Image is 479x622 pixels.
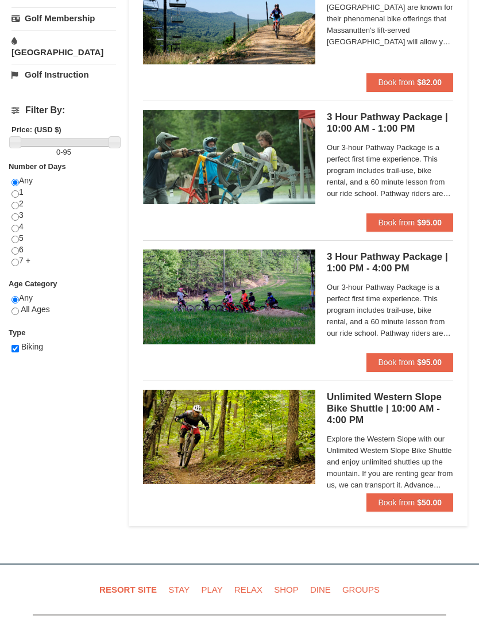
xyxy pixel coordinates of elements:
[11,147,116,158] label: -
[327,112,453,135] h5: 3 Hour Pathway Package | 10:00 AM - 1:00 PM
[269,577,303,602] a: Shop
[11,175,116,278] div: Any 1 2 3 4 5 6 7 +
[9,162,66,171] strong: Number of Days
[21,342,43,351] span: Biking
[366,493,453,512] button: Book from $50.00
[11,64,116,85] a: Golf Instruction
[378,218,415,227] span: Book from
[196,577,227,602] a: Play
[417,218,442,227] strong: $95.00
[366,73,453,91] button: Book from $82.00
[56,148,60,156] span: 0
[417,78,442,87] strong: $82.00
[11,293,116,327] div: Any
[230,577,267,602] a: Relax
[338,577,384,602] a: Groups
[21,305,50,314] span: All Ages
[143,249,315,344] img: 6619923-43-a0aa2a2a.jpg
[306,577,335,602] a: Dine
[327,391,453,426] h5: Unlimited Western Slope Bike Shuttle | 10:00 AM - 4:00 PM
[378,358,415,367] span: Book from
[327,142,453,199] span: Our 3-hour Pathway Package is a perfect first time experience. This program includes trail-use, b...
[378,78,415,87] span: Book from
[327,282,453,339] span: Our 3-hour Pathway Package is a perfect first time experience. This program includes trail-use, b...
[327,433,453,491] span: Explore the Western Slope with our Unlimited Western Slope Bike Shuttle and enjoy unlimited shutt...
[417,358,442,367] strong: $95.00
[9,328,25,337] strong: Type
[143,390,315,484] img: 6619923-18-e7349e5b.jpg
[11,30,116,63] a: [GEOGRAPHIC_DATA]
[378,498,415,507] span: Book from
[143,110,315,204] img: 6619923-41-e7b00406.jpg
[11,105,116,116] h4: Filter By:
[327,251,453,274] h5: 3 Hour Pathway Package | 1:00 PM - 4:00 PM
[11,7,116,29] a: Golf Membership
[11,125,61,134] strong: Price: (USD $)
[366,213,453,232] button: Book from $95.00
[63,148,71,156] span: 95
[9,279,57,288] strong: Age Category
[95,577,161,602] a: Resort Site
[366,353,453,371] button: Book from $95.00
[417,498,442,507] strong: $50.00
[164,577,194,602] a: Stay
